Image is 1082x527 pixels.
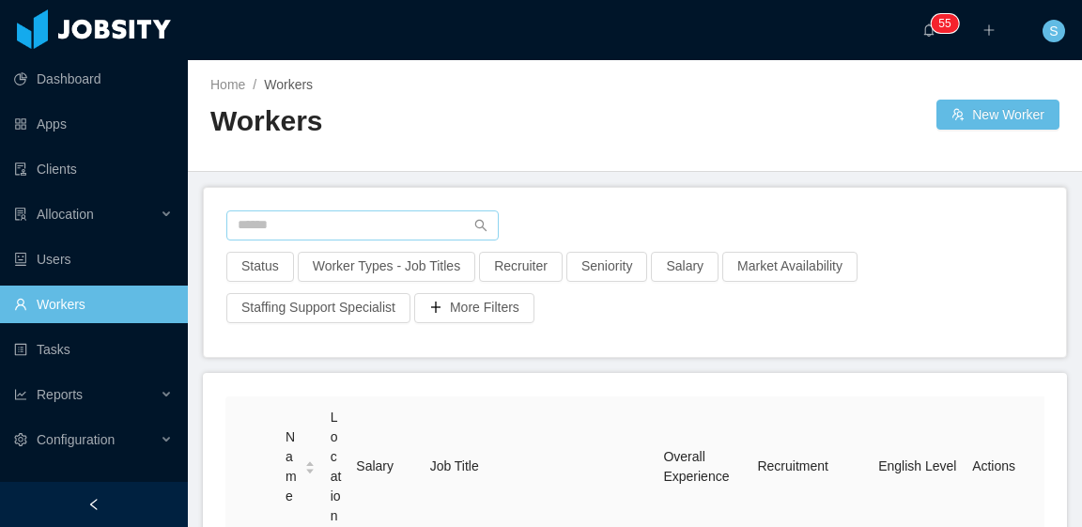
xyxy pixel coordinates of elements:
a: icon: auditClients [14,150,173,188]
a: icon: profileTasks [14,331,173,368]
span: Job Title [430,458,479,473]
span: Recruitment [757,458,827,473]
span: Location [331,410,342,523]
i: icon: caret-up [304,459,315,465]
i: icon: setting [14,433,27,446]
i: icon: bell [922,23,935,37]
span: / [253,77,256,92]
i: icon: caret-down [304,466,315,472]
a: icon: robotUsers [14,240,173,278]
div: Sort [304,458,316,472]
button: Status [226,252,294,282]
a: icon: appstoreApps [14,105,173,143]
button: Recruiter [479,252,563,282]
a: icon: pie-chartDashboard [14,60,173,98]
span: Overall Experience [663,449,729,484]
button: Worker Types - Job Titles [298,252,475,282]
button: icon: plusMore Filters [414,293,534,323]
button: Staffing Support Specialist [226,293,410,323]
span: Reports [37,387,83,402]
h2: Workers [210,102,635,141]
span: Allocation [37,207,94,222]
sup: 55 [931,14,958,33]
i: icon: plus [982,23,996,37]
span: Name [286,427,297,506]
button: Salary [651,252,719,282]
span: English Level [878,458,956,473]
i: icon: line-chart [14,388,27,401]
button: Seniority [566,252,647,282]
button: icon: usergroup-addNew Worker [936,100,1059,130]
p: 5 [938,14,945,33]
span: S [1049,20,1058,42]
span: Salary [356,458,394,473]
span: Workers [264,77,313,92]
button: Market Availability [722,252,858,282]
i: icon: solution [14,208,27,221]
a: Home [210,77,245,92]
p: 5 [945,14,951,33]
i: icon: search [474,219,487,232]
span: Configuration [37,432,115,447]
a: icon: userWorkers [14,286,173,323]
span: Actions [972,458,1015,473]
